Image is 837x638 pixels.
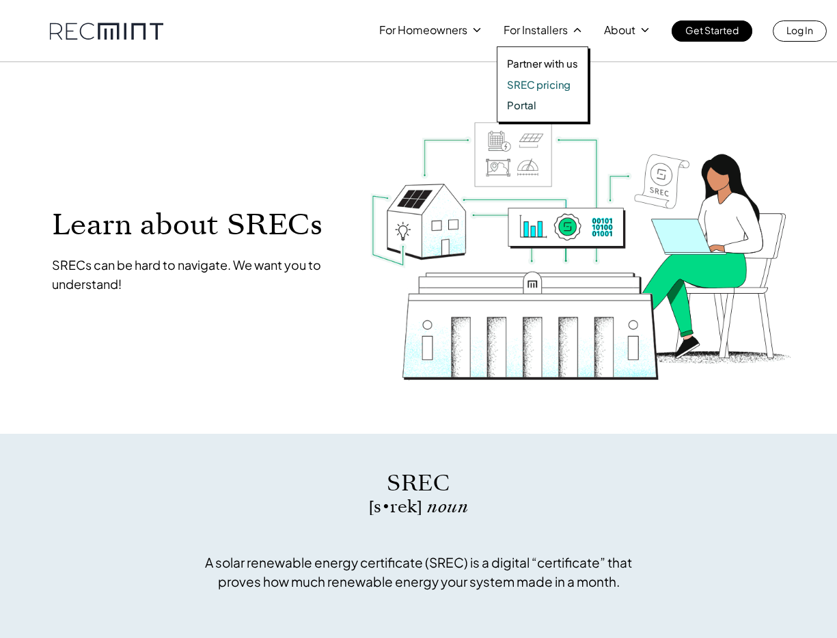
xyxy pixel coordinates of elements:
p: A solar renewable energy certificate (SREC) is a digital “certificate” that proves how much renew... [197,553,641,591]
a: Partner with us [507,57,578,70]
p: SREC pricing [507,78,571,92]
p: [s • rek] [197,499,641,515]
p: For Installers [504,20,568,40]
a: SREC pricing [507,78,578,92]
a: Log In [773,20,827,42]
p: About [604,20,635,40]
p: Log In [786,20,813,40]
a: Portal [507,98,578,112]
p: For Homeowners [379,20,467,40]
p: Get Started [685,20,739,40]
p: Learn about SRECs [52,209,343,240]
span: noun [427,495,468,518]
p: Portal [507,98,536,112]
a: Get Started [672,20,752,42]
p: SRECs can be hard to navigate. We want you to understand! [52,255,343,294]
p: SREC [197,468,641,499]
